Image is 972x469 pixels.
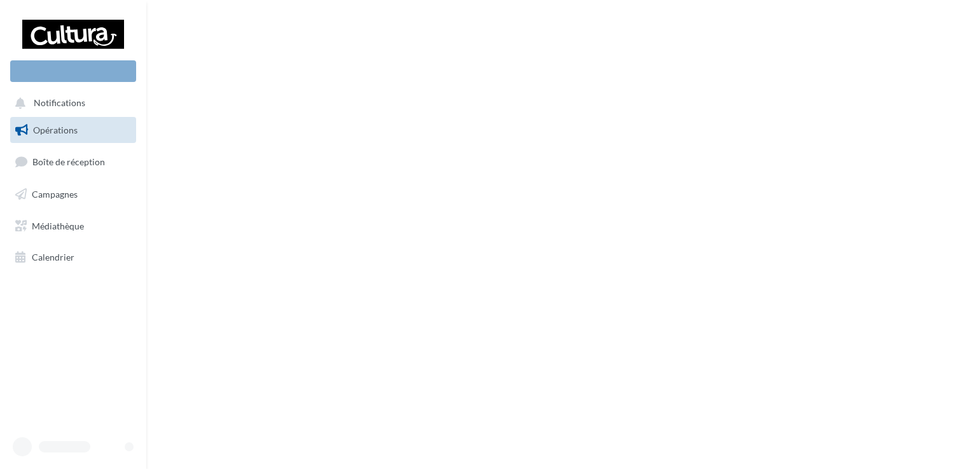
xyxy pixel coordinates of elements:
span: Médiathèque [32,220,84,231]
span: Opérations [33,125,78,135]
a: Médiathèque [8,213,139,240]
a: Boîte de réception [8,148,139,175]
a: Calendrier [8,244,139,271]
span: Calendrier [32,252,74,262]
a: Opérations [8,117,139,144]
span: Notifications [34,98,85,109]
span: Boîte de réception [32,156,105,167]
span: Campagnes [32,189,78,200]
a: Campagnes [8,181,139,208]
div: Nouvelle campagne [10,60,136,82]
